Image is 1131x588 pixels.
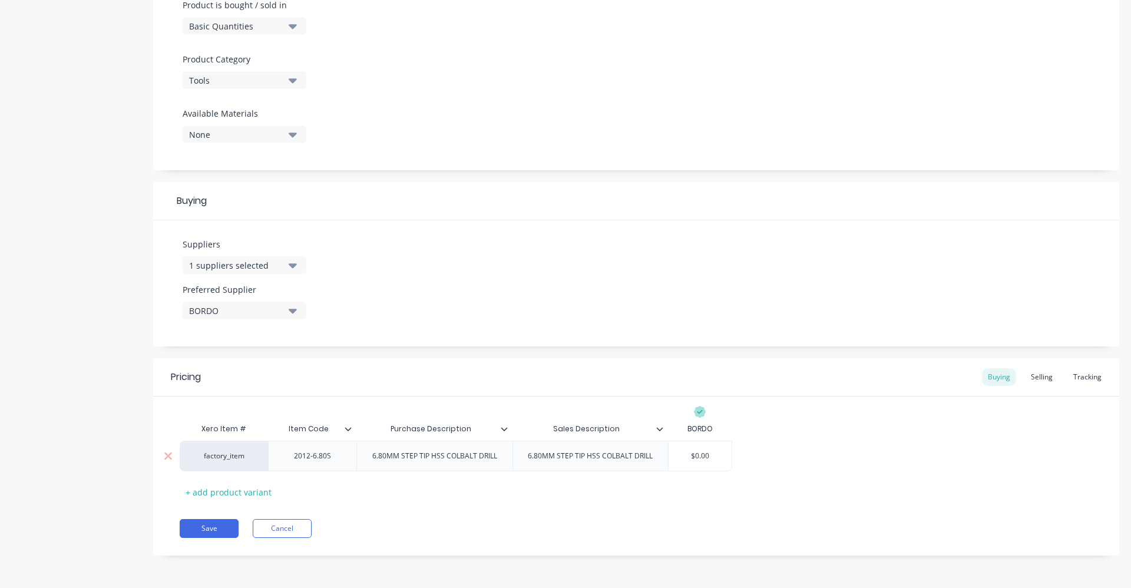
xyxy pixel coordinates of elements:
[183,107,306,120] label: Available Materials
[180,483,277,501] div: + add product variant
[180,519,239,538] button: Save
[183,17,306,35] button: Basic Quantities
[1025,368,1059,386] div: Selling
[183,283,306,296] label: Preferred Supplier
[669,441,732,471] div: $0.00
[189,305,283,317] div: BORDO
[153,182,1119,220] div: Buying
[512,417,669,441] div: Sales Description
[180,441,732,471] div: factory_item2012-6.80S6.80MM STEP TIP HSS COLBALT DRILL6.80MM STEP TIP HSS COLBALT DRILL$0.00
[268,417,356,441] div: Item Code
[253,519,312,538] button: Cancel
[189,74,283,87] div: Tools
[1067,368,1107,386] div: Tracking
[171,370,201,384] div: Pricing
[268,414,349,444] div: Item Code
[512,414,662,444] div: Sales Description
[283,448,342,464] div: 2012-6.80S
[356,417,512,441] div: Purchase Description
[356,414,505,444] div: Purchase Description
[183,302,306,319] button: BORDO
[518,448,662,464] div: 6.80MM STEP TIP HSS COLBALT DRILL
[189,259,283,272] div: 1 suppliers selected
[982,368,1016,386] div: Buying
[191,451,256,461] div: factory_item
[183,238,306,250] label: Suppliers
[183,125,306,143] button: None
[189,20,283,32] div: Basic Quantities
[183,256,306,274] button: 1 suppliers selected
[687,424,713,434] div: BORDO
[180,417,268,441] div: Xero Item #
[183,53,300,65] label: Product Category
[183,71,306,89] button: Tools
[363,448,507,464] div: 6.80MM STEP TIP HSS COLBALT DRILL
[189,128,283,141] div: None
